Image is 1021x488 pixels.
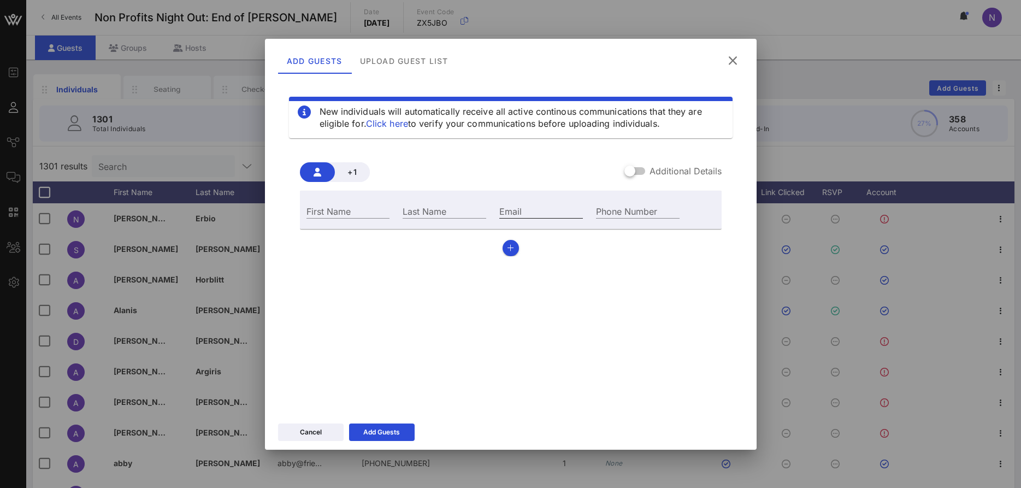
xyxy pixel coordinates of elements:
div: New individuals will automatically receive all active continous communications that they are elig... [320,105,724,130]
a: Click here [366,118,408,129]
button: +1 [335,162,370,182]
button: Add Guests [349,424,415,441]
div: Cancel [300,427,322,438]
label: Additional Details [650,166,722,177]
div: Upload Guest List [351,48,457,74]
div: Add Guests [363,427,400,438]
span: +1 [344,167,361,177]
button: Cancel [278,424,344,441]
div: Add Guests [278,48,351,74]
